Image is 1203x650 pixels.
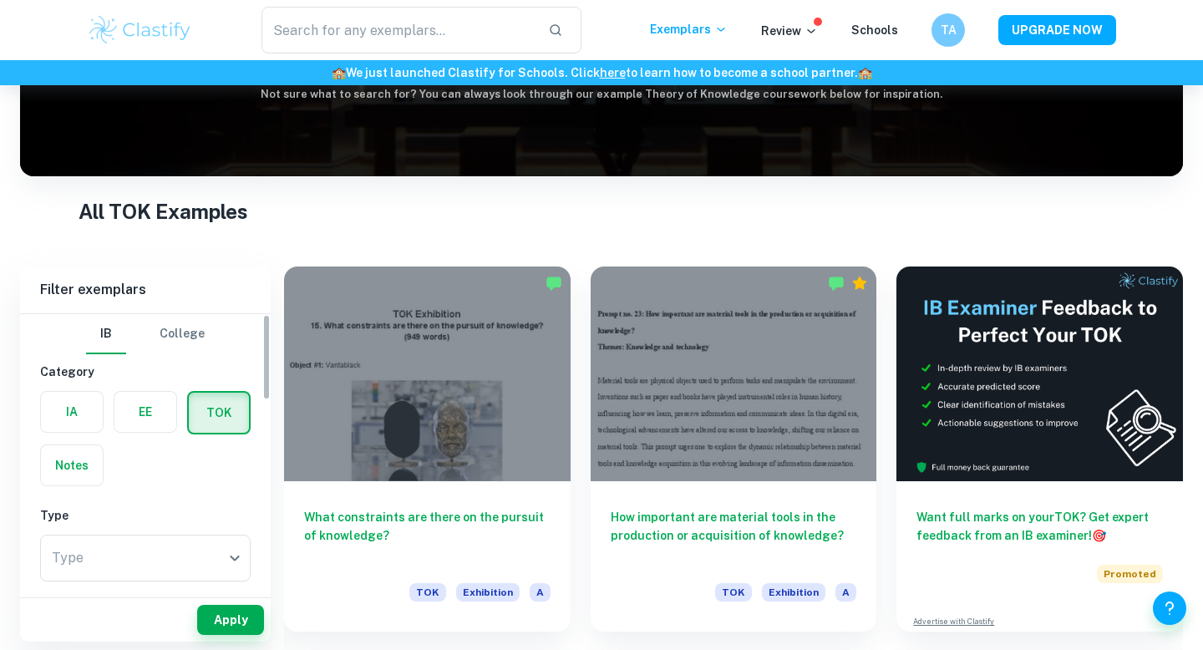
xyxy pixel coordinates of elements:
button: UPGRADE NOW [998,15,1116,45]
button: Help and Feedback [1153,592,1186,625]
h6: TA [939,21,958,39]
img: Marked [546,275,562,292]
h6: Not sure what to search for? You can always look through our example Theory of Knowledge coursewo... [20,86,1183,103]
img: Marked [828,275,845,292]
span: 🎯 [1092,529,1106,542]
span: Exhibition [456,583,520,602]
h6: Category [40,363,251,381]
button: TA [931,13,965,47]
button: TOK [189,393,249,433]
p: Review [761,22,818,40]
button: College [160,314,205,354]
h6: Type [40,506,251,525]
button: IA [41,392,103,432]
span: 🏫 [332,66,346,79]
img: Clastify logo [87,13,193,47]
span: Exhibition [762,583,825,602]
a: here [600,66,626,79]
a: Advertise with Clastify [913,616,994,627]
button: Apply [197,605,264,635]
span: Promoted [1097,565,1163,583]
img: Thumbnail [896,267,1183,481]
span: TOK [715,583,752,602]
span: TOK [409,583,446,602]
div: Premium [851,275,868,292]
span: 🏫 [858,66,872,79]
div: Filter type choice [86,314,205,354]
button: IB [86,314,126,354]
h6: How important are material tools in the production or acquisition of knowledge? [611,508,857,563]
span: A [835,583,856,602]
h6: Filter exemplars [20,267,271,313]
h6: What constraints are there on the pursuit of knowledge? [304,508,551,563]
a: How important are material tools in the production or acquisition of knowledge?TOKExhibitionA [591,267,877,632]
a: Schools [851,23,898,37]
h1: All TOK Examples [79,196,1125,226]
span: A [530,583,551,602]
a: Want full marks on yourTOK? Get expert feedback from an IB examiner!PromotedAdvertise with Clastify [896,267,1183,632]
a: What constraints are there on the pursuit of knowledge?TOKExhibitionA [284,267,571,632]
button: Notes [41,445,103,485]
button: EE [114,392,176,432]
h6: We just launched Clastify for Schools. Click to learn how to become a school partner. [3,63,1200,82]
p: Exemplars [650,20,728,38]
h6: Want full marks on your TOK ? Get expert feedback from an IB examiner! [916,508,1163,545]
input: Search for any exemplars... [261,7,535,53]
